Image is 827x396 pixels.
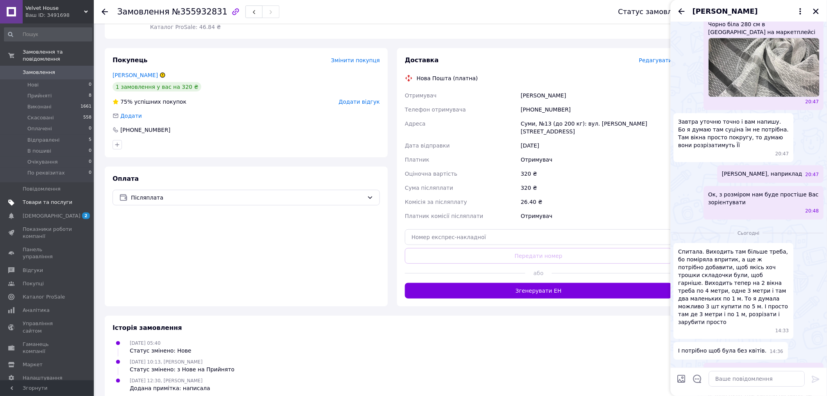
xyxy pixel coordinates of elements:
span: 558 [83,114,91,121]
div: 320 ₴ [519,181,674,195]
div: 26.40 ₴ [519,195,674,209]
div: Статус змінено: Нове [130,347,192,355]
span: Нові [27,81,39,88]
span: 5 [89,137,91,144]
span: Налаштування [23,374,63,382]
span: Доставка [405,56,439,64]
span: 20:47 11.08.2025 [776,151,789,157]
span: Скасовані [27,114,54,121]
span: Очікування [27,158,58,166]
span: Замовлення [23,69,55,76]
span: Каталог ProSale [23,293,65,301]
div: Нова Пошта (платна) [415,74,480,82]
span: Маркет [23,361,43,368]
div: Повернутися назад [102,8,108,16]
span: Виконані [27,103,52,110]
button: [PERSON_NAME] [693,6,805,16]
span: В пошиві [27,148,51,155]
span: Платник [405,157,430,163]
span: Прийняті [27,92,52,99]
span: Редагувати [639,57,672,63]
span: Оплачені [27,125,52,132]
span: 2 [82,212,90,219]
div: Статус змінено: з Нове на Прийнято [130,365,234,373]
span: Відгуки [23,267,43,274]
span: або [525,269,552,277]
img: Гардинна тканина сітка Чорно б ... [709,38,820,97]
span: 20:48 11.08.2025 [806,208,819,214]
a: [PERSON_NAME] [113,72,158,78]
span: Додати [120,113,142,119]
span: Отримувач [405,92,437,99]
div: Додана примітка: написала [130,384,210,392]
span: Управління сайтом [23,320,72,334]
span: [PERSON_NAME], наприклад [722,170,803,178]
span: 75% [120,99,132,105]
div: 1 замовлення у вас на 320 ₴ [113,82,201,92]
button: Назад [677,7,686,16]
span: Післяплата [131,193,364,202]
span: Завтра уточню точно і вам напишу. Бо я думаю там суціна їм не потрібна. Там вікна просто покругу,... [678,118,789,149]
span: Каталог ProSale: 46.84 ₴ [150,24,221,30]
span: Спитала. Виходить там більше треба, бо поміряла впритик, а ще ж потрібно добавити, щоб якісь хоч ... [678,248,789,326]
span: Гаманець компанії [23,341,72,355]
div: Ваш ID: 3491698 [25,12,94,19]
span: Історія замовлення [113,324,182,331]
span: Сьогодні [735,230,763,237]
span: Адреса [405,121,426,127]
span: [DEMOGRAPHIC_DATA] [23,212,81,220]
span: Оціночна вартість [405,171,457,177]
span: [DATE] 05:40 [130,340,161,346]
div: Суми, №13 (до 200 кг): вул. [PERSON_NAME][STREET_ADDRESS] [519,117,674,139]
span: Телефон отримувача [405,106,466,113]
span: 8 [89,92,91,99]
span: Повідомлення [23,185,61,193]
input: Номер експрес-накладної [405,229,672,245]
div: 320 ₴ [519,167,674,181]
span: Замовити Гардинна тканина сітка Чорно біла 280 см в [GEOGRAPHIC_DATA] на маркетплейсі [DOMAIN_NAM... [709,13,819,36]
span: [DATE] 12:30, [PERSON_NAME] [130,378,202,383]
span: Аналітика [23,307,50,314]
span: Комісія за післяплату [405,199,467,205]
div: [PHONE_NUMBER] [519,103,674,117]
span: 14:33 12.08.2025 [776,328,789,334]
span: Відправлені [27,137,59,144]
span: Покупці [23,280,44,287]
div: Отримувач [519,153,674,167]
div: Статус замовлення [618,8,690,16]
span: 0 [89,125,91,132]
span: 0 [89,158,91,166]
div: 12.08.2025 [674,229,824,237]
span: Панель управління [23,246,72,260]
span: Сума післяплати [405,185,453,191]
span: 14:36 12.08.2025 [770,348,784,355]
span: Дата відправки [405,142,450,149]
span: Оплата [113,175,139,182]
span: Додати відгук [339,99,380,105]
span: Замовлення [117,7,170,16]
span: 0 [89,148,91,155]
span: Покупець [113,56,148,64]
button: Закрити [811,7,821,16]
span: Змінити покупця [331,57,380,63]
div: [PERSON_NAME] [519,88,674,103]
span: Платник комісії післяплати [405,213,483,219]
span: Замовлення та повідомлення [23,49,94,63]
span: [PERSON_NAME] [693,6,758,16]
div: Отримувач [519,209,674,223]
span: 0 [89,169,91,176]
div: успішних покупок [113,98,186,106]
span: По реквізитах [27,169,65,176]
button: Відкрити шаблони відповідей [693,374,703,384]
span: 0 [89,81,91,88]
div: [PHONE_NUMBER] [120,126,171,134]
span: №355932831 [172,7,227,16]
input: Пошук [4,27,92,41]
span: Товари та послуги [23,199,72,206]
span: 1661 [81,103,91,110]
span: Velvet House [25,5,84,12]
span: І потрібно щоб була без квітів. [678,347,767,355]
span: 20:47 11.08.2025 [806,171,819,178]
span: 20:47 11.08.2025 [806,99,819,105]
span: Ок, з розміром нам буде простіше Вас зорієнтувати [709,191,819,206]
